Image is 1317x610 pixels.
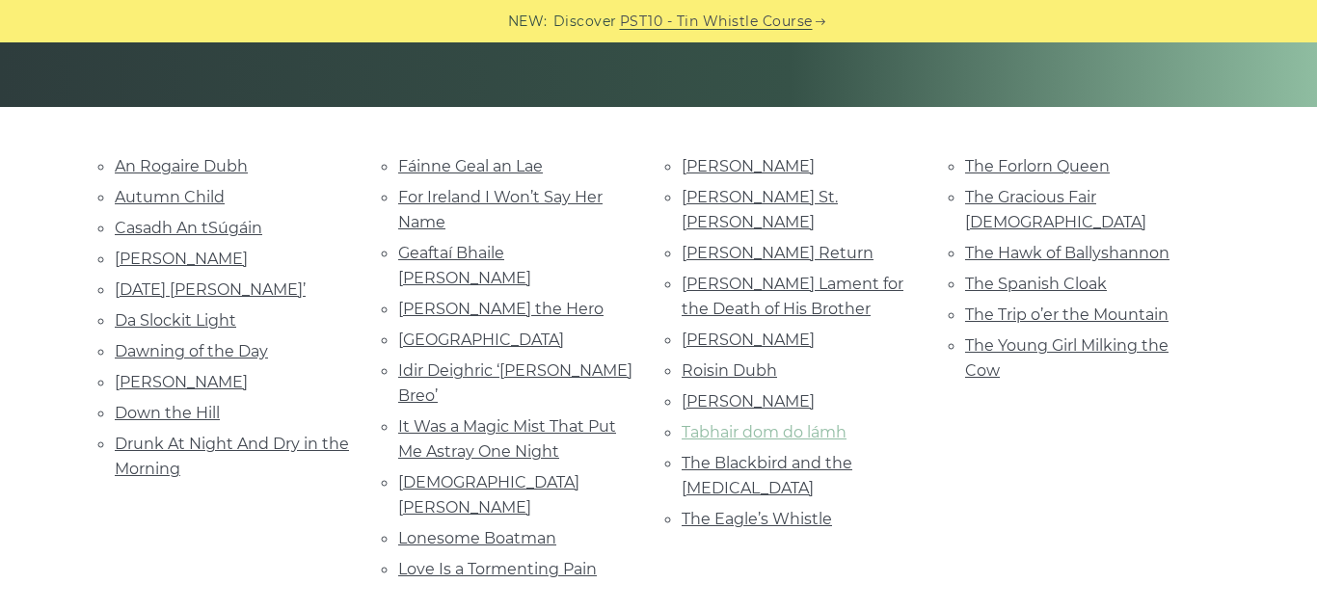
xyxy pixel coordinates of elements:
[115,311,236,330] a: Da Slockit Light
[965,188,1146,231] a: The Gracious Fair [DEMOGRAPHIC_DATA]
[115,280,306,299] a: [DATE] [PERSON_NAME]’
[965,275,1107,293] a: The Spanish Cloak
[682,361,777,380] a: Roisin Dubh
[115,342,268,360] a: Dawning of the Day
[115,373,248,391] a: [PERSON_NAME]
[115,188,225,206] a: Autumn Child
[682,423,847,441] a: Tabhair dom do lámh
[965,336,1169,380] a: The Young Girl Milking the Cow
[398,188,603,231] a: For Ireland I Won’t Say Her Name
[682,331,815,349] a: [PERSON_NAME]
[398,331,564,349] a: [GEOGRAPHIC_DATA]
[398,473,579,517] a: [DEMOGRAPHIC_DATA] [PERSON_NAME]
[553,11,617,33] span: Discover
[508,11,548,33] span: NEW:
[115,404,220,422] a: Down the Hill
[682,275,903,318] a: [PERSON_NAME] Lament for the Death of His Brother
[398,560,597,578] a: Love Is a Tormenting Pain
[115,157,248,175] a: An Rogaire Dubh
[398,361,632,405] a: Idir Deighric ‘[PERSON_NAME] Breo’
[682,157,815,175] a: [PERSON_NAME]
[115,435,349,478] a: Drunk At Night And Dry in the Morning
[398,244,531,287] a: Geaftaí Bhaile [PERSON_NAME]
[398,529,556,547] a: Lonesome Boatman
[398,300,604,318] a: [PERSON_NAME] the Hero
[398,417,616,461] a: It Was a Magic Mist That Put Me Astray One Night
[682,188,838,231] a: [PERSON_NAME] St. [PERSON_NAME]
[620,11,813,33] a: PST10 - Tin Whistle Course
[965,157,1110,175] a: The Forlorn Queen
[682,244,874,262] a: [PERSON_NAME] Return
[115,250,248,268] a: [PERSON_NAME]
[965,305,1169,324] a: The Trip o’er the Mountain
[682,454,852,497] a: The Blackbird and the [MEDICAL_DATA]
[115,219,262,237] a: Casadh An tSúgáin
[682,392,815,411] a: [PERSON_NAME]
[398,157,543,175] a: Fáinne Geal an Lae
[965,244,1169,262] a: The Hawk of Ballyshannon
[682,510,832,528] a: The Eagle’s Whistle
